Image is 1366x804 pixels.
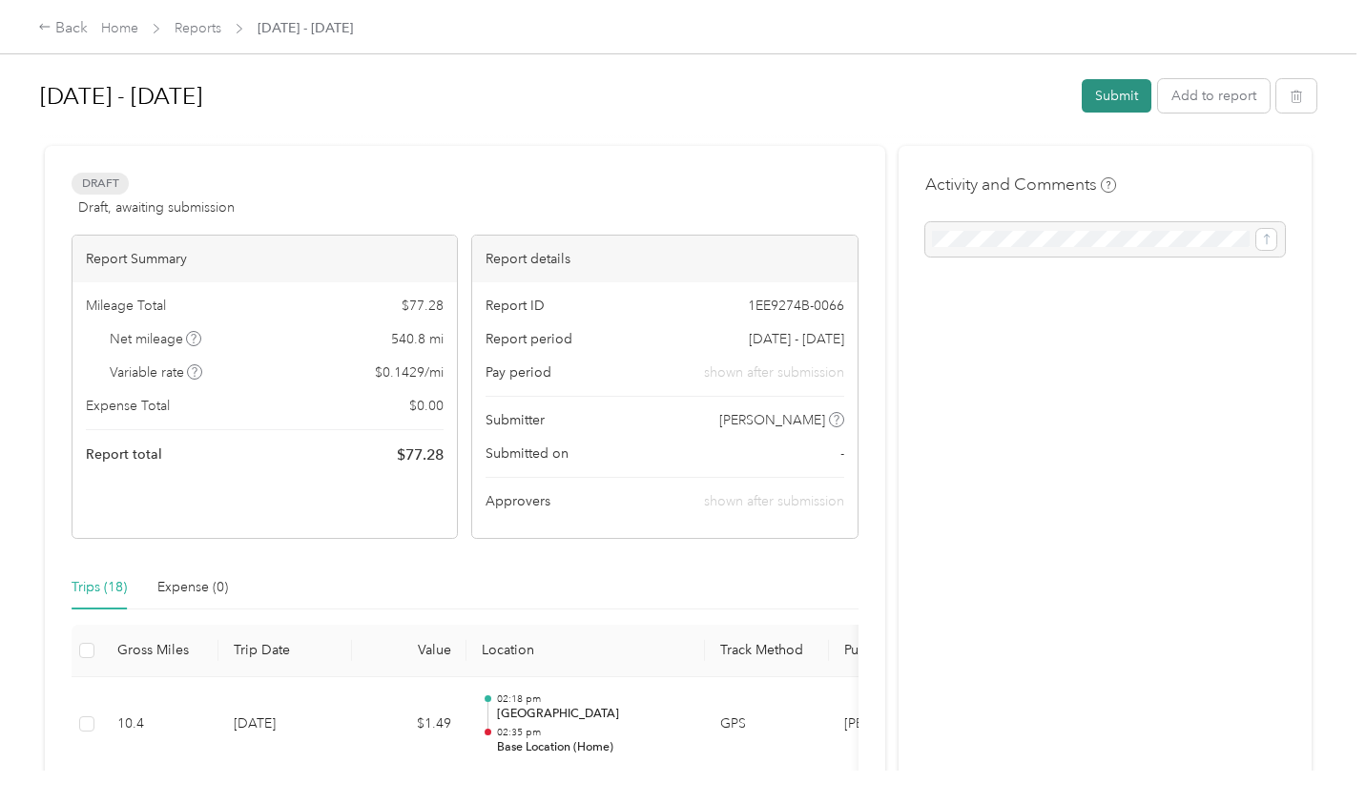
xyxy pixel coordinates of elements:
span: [PERSON_NAME] [719,410,825,430]
span: $ 77.28 [397,443,444,466]
h4: Activity and Comments [925,173,1116,196]
p: 02:35 pm [497,726,690,739]
span: 540.8 mi [391,329,444,349]
span: Pay period [486,362,551,382]
div: Report details [472,236,857,282]
td: $1.49 [352,677,466,773]
h1: Aug 16 - 31, 2025 [40,73,1068,119]
span: $ 0.00 [409,396,444,416]
span: [DATE] - [DATE] [749,329,844,349]
iframe: Everlance-gr Chat Button Frame [1259,697,1366,804]
span: shown after submission [704,362,844,382]
button: Submit [1082,79,1151,113]
span: Draft, awaiting submission [78,197,235,217]
td: GPS [705,677,829,773]
th: Location [466,625,705,677]
td: [DATE] [218,677,352,773]
div: Trips (18) [72,577,127,598]
span: Report period [486,329,572,349]
p: [GEOGRAPHIC_DATA] [497,706,690,723]
span: Report ID [486,296,545,316]
span: $ 77.28 [402,296,444,316]
span: Net mileage [110,329,202,349]
span: 1EE9274B-0066 [748,296,844,316]
button: Add to report [1158,79,1270,113]
p: 02:18 pm [497,692,690,706]
div: Back [38,17,88,40]
th: Gross Miles [102,625,218,677]
span: shown after submission [704,493,844,509]
div: Expense (0) [157,577,228,598]
p: Base Location (Home) [497,739,690,756]
div: Report Summary [72,236,457,282]
span: Submitter [486,410,545,430]
td: 10.4 [102,677,218,773]
span: Draft [72,173,129,195]
th: Purpose [829,625,972,677]
span: [DATE] - [DATE] [258,18,353,38]
span: $ 0.1429 / mi [375,362,444,382]
span: - [840,443,844,464]
td: Acosta [829,677,972,773]
span: Submitted on [486,443,569,464]
a: Home [101,20,138,36]
span: Expense Total [86,396,170,416]
span: Variable rate [110,362,203,382]
span: Mileage Total [86,296,166,316]
a: Reports [175,20,221,36]
span: Report total [86,444,162,464]
th: Track Method [705,625,829,677]
span: Approvers [486,491,550,511]
th: Value [352,625,466,677]
th: Trip Date [218,625,352,677]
